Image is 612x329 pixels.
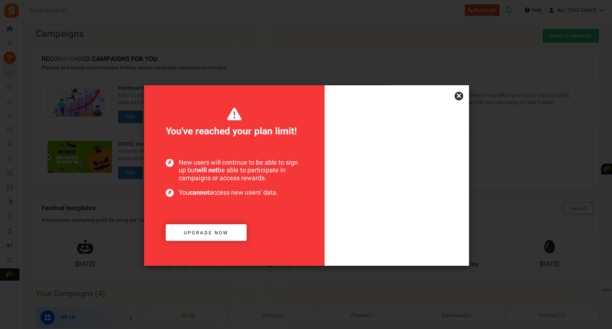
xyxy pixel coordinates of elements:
[197,165,218,175] b: will not
[190,188,209,198] b: cannot
[166,107,303,139] span: You've reached your plan limit!
[166,224,247,241] a: Upgrade now
[166,159,303,182] span: New users will continue to be able to sign up but be able to participate in campaigns or access r...
[184,229,229,236] span: Upgrade now
[455,92,463,100] a: ×
[166,189,303,197] span: You access new users' data.
[325,121,469,266] img: Increased users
